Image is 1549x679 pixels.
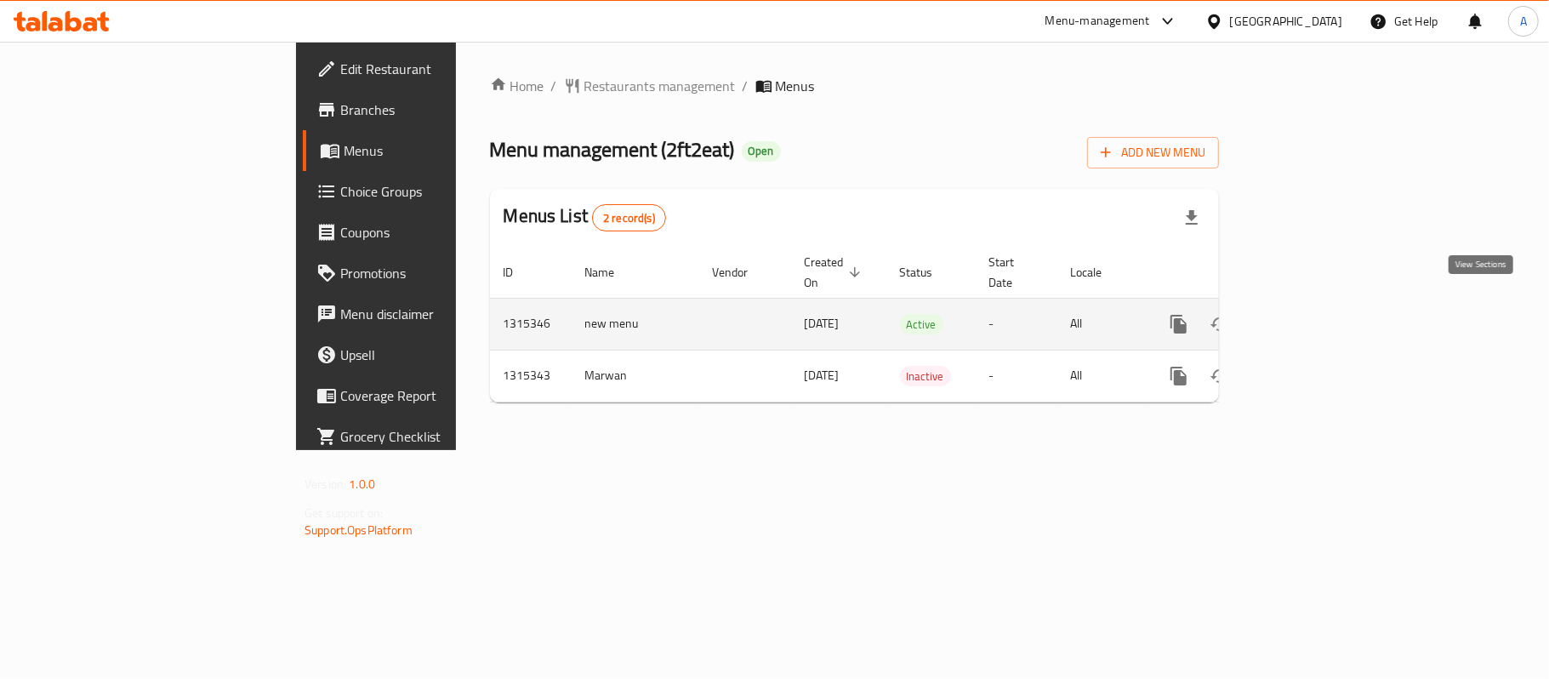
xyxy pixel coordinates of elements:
span: Status [900,262,955,282]
span: Coverage Report [340,385,541,406]
span: Edit Restaurant [340,59,541,79]
td: - [976,350,1057,402]
span: Add New Menu [1101,142,1205,163]
a: Support.OpsPlatform [305,519,413,541]
td: Marwan [572,350,699,402]
span: Get support on: [305,502,383,524]
span: [DATE] [805,312,840,334]
div: Inactive [900,366,951,386]
button: more [1159,356,1199,397]
span: Restaurants management [584,76,736,96]
button: Add New Menu [1087,137,1219,168]
span: Menus [344,140,541,161]
a: Restaurants management [564,76,736,96]
a: Choice Groups [303,171,555,212]
span: Active [900,315,943,334]
span: Choice Groups [340,181,541,202]
div: Active [900,314,943,334]
span: A [1520,12,1527,31]
a: Edit Restaurant [303,48,555,89]
a: Grocery Checklist [303,416,555,457]
span: Vendor [713,262,771,282]
a: Menu disclaimer [303,294,555,334]
span: ID [504,262,536,282]
span: Locale [1071,262,1125,282]
span: [DATE] [805,364,840,386]
h2: Menus List [504,203,666,231]
span: Grocery Checklist [340,426,541,447]
th: Actions [1145,247,1335,299]
nav: breadcrumb [490,76,1219,96]
span: Menus [776,76,815,96]
span: Menu disclaimer [340,304,541,324]
table: enhanced table [490,247,1335,402]
a: Coverage Report [303,375,555,416]
span: Branches [340,100,541,120]
div: Export file [1171,197,1212,238]
button: Change Status [1199,356,1240,397]
span: Inactive [900,367,951,386]
span: Version: [305,473,346,495]
div: [GEOGRAPHIC_DATA] [1230,12,1342,31]
div: Menu-management [1045,11,1150,31]
a: Branches [303,89,555,130]
td: - [976,298,1057,350]
a: Promotions [303,253,555,294]
div: Total records count [592,204,666,231]
span: Promotions [340,263,541,283]
li: / [743,76,749,96]
a: Menus [303,130,555,171]
td: new menu [572,298,699,350]
button: more [1159,304,1199,345]
span: 2 record(s) [593,210,665,226]
span: Coupons [340,222,541,242]
span: Name [585,262,637,282]
a: Coupons [303,212,555,253]
span: Open [742,144,781,158]
td: All [1057,350,1145,402]
span: Created On [805,252,866,293]
span: Upsell [340,345,541,365]
span: 1.0.0 [349,473,375,495]
a: Upsell [303,334,555,375]
span: Menu management ( 2ft2eat ) [490,130,735,168]
span: Start Date [989,252,1037,293]
div: Open [742,141,781,162]
button: Change Status [1199,304,1240,345]
td: All [1057,298,1145,350]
